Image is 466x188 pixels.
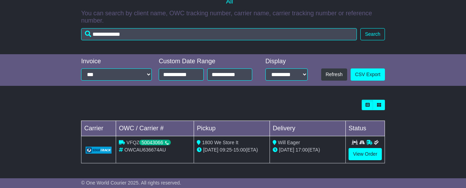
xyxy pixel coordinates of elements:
span: 09:25 [220,147,232,153]
div: - (ETA) [197,146,267,154]
span: © One World Courier 2025. All rights reserved. [81,180,181,186]
td: Pickup [194,121,270,136]
span: 15:00 [234,147,246,153]
td: Delivery [270,121,346,136]
div: (ETA) [273,146,343,154]
span: 1800 We Store It [202,140,238,145]
span: [DATE] [279,147,294,153]
td: Carrier [81,121,116,136]
button: Refresh [321,68,347,81]
td: Status [346,121,385,136]
div: Custom Date Range [159,58,255,65]
div: 50043066 [139,140,170,145]
span: Will Eager [278,140,300,145]
a: CSV Export [351,68,385,81]
img: GetCarrierServiceLogo [86,147,112,154]
a: View Order [349,148,382,160]
span: [DATE] [203,147,218,153]
span: OWCAU636674AU [124,147,166,153]
span: VFQZ [126,140,171,145]
button: Search [360,28,385,40]
td: OWC / Carrier # [116,121,194,136]
p: You can search by client name, OWC tracking number, carrier name, carrier tracking number or refe... [81,10,385,25]
div: Invoice [81,58,152,65]
span: 17:00 [296,147,308,153]
div: Display [265,58,308,65]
